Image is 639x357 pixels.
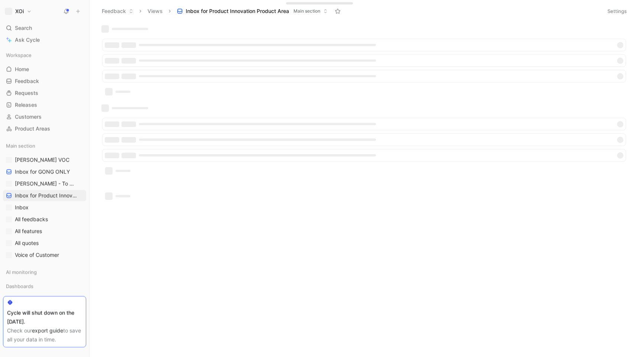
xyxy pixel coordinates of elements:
span: All quotes [15,239,39,247]
a: Product Areas [3,123,86,134]
span: Inbox for Product Innovation Product Area [15,192,79,199]
span: All features [15,227,42,235]
div: AI monitoring [3,266,86,278]
h1: XOi [15,8,24,15]
div: Workspace [3,49,86,61]
span: Feedback [15,77,39,85]
a: Inbox for Product Innovation Product Area [3,190,86,201]
div: Cycle will shut down on the [DATE]. [7,309,82,327]
a: Requests [3,87,86,98]
span: Customers [15,113,42,120]
a: export guide [32,328,63,334]
div: Main section [3,140,86,151]
div: AI monitoring [3,266,86,280]
a: Voice of Customer [3,249,86,260]
span: Ask Cycle [15,35,40,44]
button: XOi [3,6,33,16]
a: [PERSON_NAME] - To Process [3,178,86,189]
span: Main section [6,142,35,149]
a: Releases [3,99,86,110]
a: All features [3,225,86,237]
div: Main section[PERSON_NAME] VOCInbox for GONG ONLY[PERSON_NAME] - To ProcessInbox for Product Innov... [3,140,86,260]
button: Views [144,6,166,17]
div: Dashboards [3,280,86,294]
div: Check our to save all your data in time. [7,327,82,344]
span: Main section [293,7,320,15]
span: [PERSON_NAME] VOC [15,156,69,163]
a: [PERSON_NAME] VOC [3,154,86,165]
a: All quotes [3,237,86,249]
span: Voice of Customer [15,251,59,259]
span: Workspace [6,51,32,59]
span: Search [15,23,32,32]
a: Ask Cycle [3,34,86,45]
div: Dashboards [3,280,86,292]
div: Search [3,22,86,33]
a: Customers [3,111,86,122]
span: Dashboards [6,282,33,290]
span: Inbox [15,204,29,211]
a: Feedback [3,75,86,87]
a: All feedbacks [3,214,86,225]
button: Feedback [98,6,137,17]
span: [PERSON_NAME] - To Process [15,180,77,187]
span: AI monitoring [6,268,37,276]
span: Inbox for Product Innovation Product Area [186,7,289,15]
span: Releases [15,101,37,108]
button: Settings [604,6,630,16]
a: Home [3,64,86,75]
span: Inbox for GONG ONLY [15,168,70,175]
a: Inbox for GONG ONLY [3,166,86,177]
span: Home [15,65,29,73]
span: Requests [15,89,38,97]
a: Inbox [3,202,86,213]
span: All feedbacks [15,215,48,223]
button: Inbox for Product Innovation Product AreaMain section [173,6,331,17]
span: Product Areas [15,125,50,132]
